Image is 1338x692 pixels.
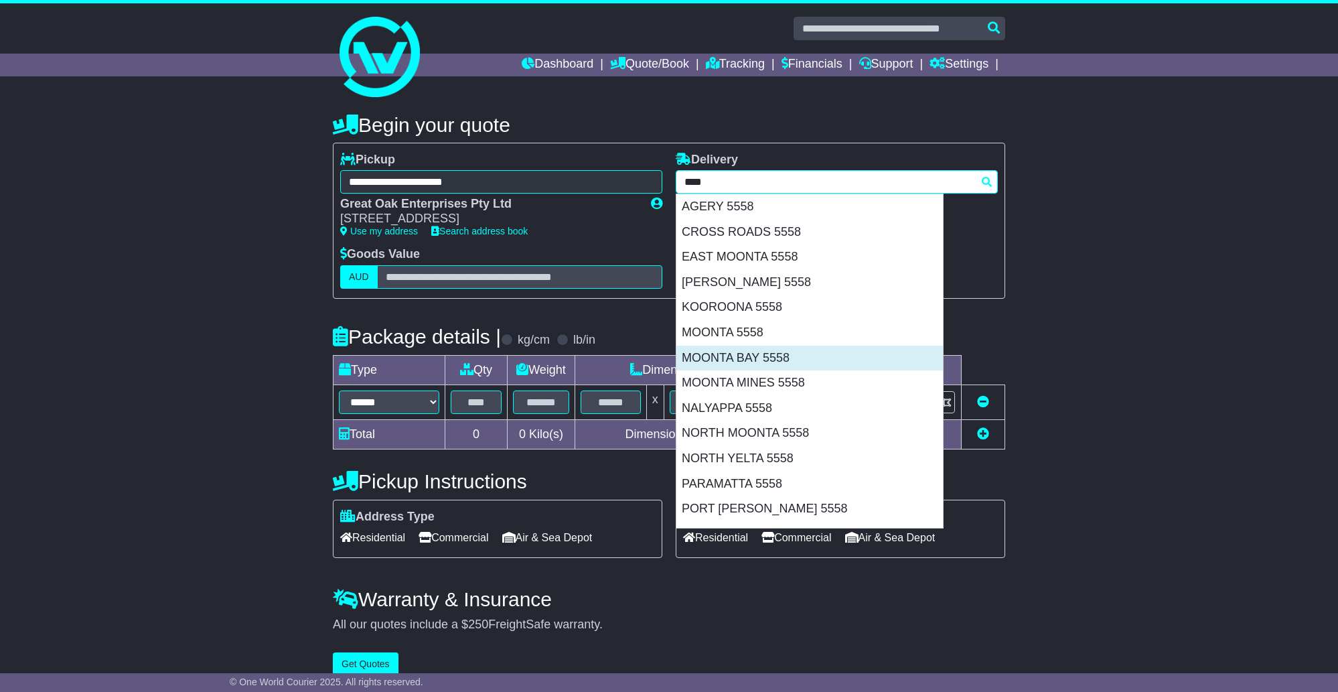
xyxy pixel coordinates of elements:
[333,470,662,492] h4: Pickup Instructions
[930,54,988,76] a: Settings
[522,54,593,76] a: Dashboard
[340,247,420,262] label: Goods Value
[676,270,943,295] div: [PERSON_NAME] 5558
[333,652,398,676] button: Get Quotes
[676,522,943,547] div: YELTA 5558
[445,355,508,385] td: Qty
[340,510,435,525] label: Address Type
[977,395,989,409] a: Remove this item
[340,226,418,236] a: Use my address
[676,194,943,220] div: AGERY 5558
[575,419,824,449] td: Dimensions in Centimetre(s)
[676,320,943,346] div: MOONTA 5558
[761,527,831,548] span: Commercial
[676,153,738,167] label: Delivery
[502,527,593,548] span: Air & Sea Depot
[610,54,689,76] a: Quote/Book
[859,54,913,76] a: Support
[676,472,943,497] div: PARAMATTA 5558
[646,385,664,419] td: x
[333,588,1005,610] h4: Warranty & Insurance
[573,333,595,348] label: lb/in
[575,355,824,385] td: Dimensions (L x W x H)
[333,618,1005,632] div: All our quotes include a $ FreightSafe warranty.
[333,326,501,348] h4: Package details |
[676,346,943,371] div: MOONTA BAY 5558
[340,153,395,167] label: Pickup
[445,419,508,449] td: 0
[431,226,528,236] a: Search address book
[333,114,1005,136] h4: Begin your quote
[519,427,526,441] span: 0
[676,170,998,194] typeahead: Please provide city
[508,355,575,385] td: Weight
[508,419,575,449] td: Kilo(s)
[676,421,943,446] div: NORTH MOONTA 5558
[333,355,445,385] td: Type
[683,527,748,548] span: Residential
[340,265,378,289] label: AUD
[676,496,943,522] div: PORT [PERSON_NAME] 5558
[419,527,488,548] span: Commercial
[518,333,550,348] label: kg/cm
[676,446,943,472] div: NORTH YELTA 5558
[340,197,638,212] div: Great Oak Enterprises Pty Ltd
[340,212,638,226] div: [STREET_ADDRESS]
[782,54,842,76] a: Financials
[845,527,936,548] span: Air & Sea Depot
[706,54,765,76] a: Tracking
[340,527,405,548] span: Residential
[676,245,943,270] div: EAST MOONTA 5558
[676,370,943,396] div: MOONTA MINES 5558
[333,419,445,449] td: Total
[468,618,488,631] span: 250
[977,427,989,441] a: Add new item
[676,220,943,245] div: CROSS ROADS 5558
[230,677,423,687] span: © One World Courier 2025. All rights reserved.
[676,295,943,320] div: KOOROONA 5558
[676,396,943,421] div: NALYAPPA 5558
